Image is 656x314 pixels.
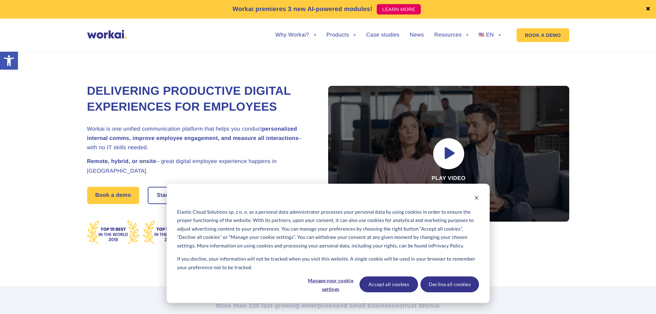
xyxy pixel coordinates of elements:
h2: – great digital employee experience happens in [GEOGRAPHIC_DATA]. [87,157,311,175]
a: News [410,32,424,38]
button: Accept all cookies [360,276,418,292]
a: BOOK A DEMO [517,28,569,42]
span: EN [486,32,494,38]
div: Play video [328,86,569,222]
a: Resources [434,32,468,38]
i: and small businesses [336,302,402,309]
a: LEARN MORE [377,4,421,14]
a: Start free30-daytrial [148,188,222,203]
a: Products [326,32,356,38]
p: Workai premieres 3 new AI-powered modules! [232,4,373,14]
button: Decline all cookies [420,276,479,292]
button: Dismiss cookie banner [474,194,479,203]
p: If you decline, your information will not be tracked when you visit this website. A single cookie... [177,255,479,272]
h2: Workai is one unified communication platform that helps you conduct – with no IT skills needed. [87,124,311,153]
h2: More than 100 fast-growing enterprises trust Workai [137,302,519,310]
p: Elastic Cloud Solutions sp. z o. o. as a personal data administrator processes your personal data... [177,208,479,250]
button: Manage your cookie settings [304,276,357,292]
strong: Remote, hybrid, or onsite [87,159,156,164]
a: ✖ [646,7,650,12]
h1: Delivering Productive Digital Experiences for Employees [87,83,311,115]
a: Privacy Policy [433,242,464,250]
a: Case studies [366,32,399,38]
div: Cookie banner [167,184,490,303]
a: Why Workai? [275,32,316,38]
a: Book a demo [87,187,139,204]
